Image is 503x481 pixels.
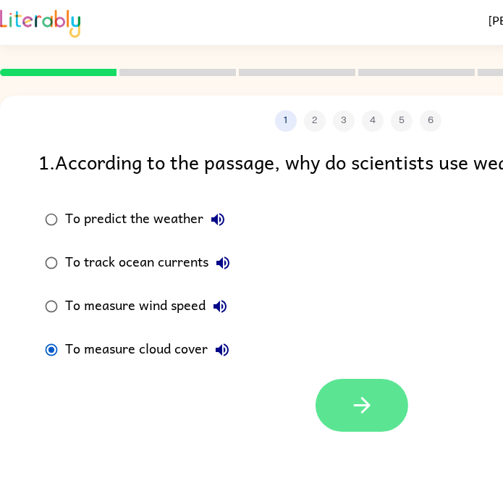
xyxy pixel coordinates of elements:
[208,335,237,364] button: To measure cloud cover
[275,110,297,132] button: 1
[206,292,234,321] button: To measure wind speed
[65,292,234,321] div: To measure wind speed
[203,205,232,234] button: To predict the weather
[208,248,237,277] button: To track ocean currents
[65,205,232,234] div: To predict the weather
[65,335,237,364] div: To measure cloud cover
[65,248,237,277] div: To track ocean currents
